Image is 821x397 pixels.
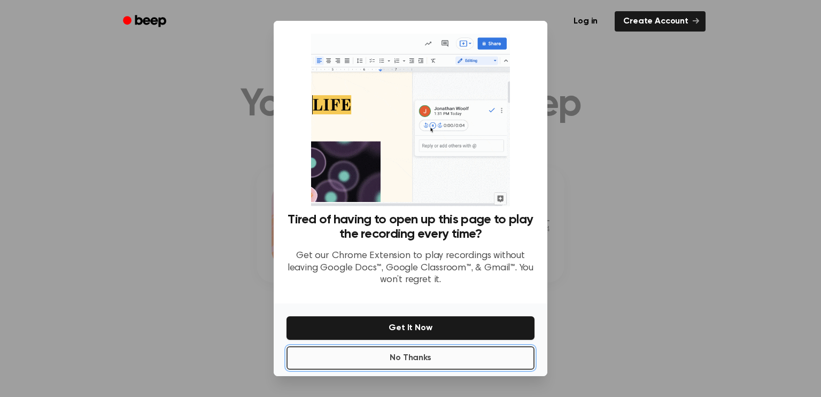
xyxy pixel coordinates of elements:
[615,11,706,32] a: Create Account
[286,316,535,340] button: Get It Now
[286,213,535,242] h3: Tired of having to open up this page to play the recording every time?
[286,250,535,286] p: Get our Chrome Extension to play recordings without leaving Google Docs™, Google Classroom™, & Gm...
[563,9,608,34] a: Log in
[115,11,176,32] a: Beep
[311,34,509,206] img: Beep extension in action
[286,346,535,370] button: No Thanks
